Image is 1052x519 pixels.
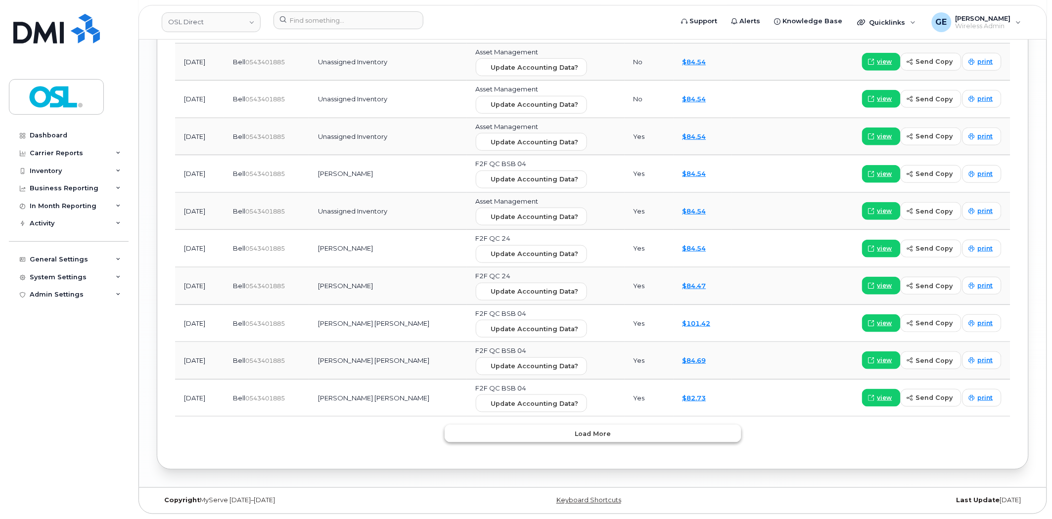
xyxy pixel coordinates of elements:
[683,132,706,140] a: $84.54
[476,58,587,76] button: Update Accounting Data?
[476,48,539,56] span: Asset Management
[916,94,953,104] span: send copy
[901,351,961,369] button: send copy
[233,394,245,402] span: Bell
[625,267,674,305] td: Yes
[625,193,674,230] td: Yes
[916,356,953,365] span: send copy
[978,94,993,103] span: print
[962,314,1002,332] a: print
[877,132,892,141] span: view
[862,202,901,220] a: view
[901,90,961,108] button: send copy
[245,133,285,140] span: 0543401885
[683,95,706,103] a: $84.54
[157,497,448,505] div: MyServe [DATE]–[DATE]
[476,234,511,242] span: F2F QC 24
[962,202,1002,220] a: print
[245,170,285,177] span: 0543401885
[901,165,961,183] button: send copy
[916,207,953,216] span: send copy
[877,207,892,216] span: view
[978,132,993,141] span: print
[556,497,621,504] a: Keyboard Shortcuts
[877,94,892,103] span: view
[625,230,674,267] td: Yes
[491,287,579,296] span: Update Accounting Data?
[916,169,953,178] span: send copy
[625,380,674,417] td: Yes
[476,384,527,392] span: F2F QC BSB 04
[476,272,511,280] span: F2F QC 24
[956,22,1011,30] span: Wireless Admin
[309,342,467,380] td: [PERSON_NAME] [PERSON_NAME]
[916,393,953,402] span: send copy
[862,351,901,369] a: view
[309,305,467,343] td: [PERSON_NAME] [PERSON_NAME]
[625,305,674,343] td: Yes
[851,12,923,32] div: Quicklinks
[625,342,674,380] td: Yes
[962,128,1002,145] a: print
[901,128,961,145] button: send copy
[445,425,741,442] button: Load more
[916,57,953,66] span: send copy
[491,212,579,221] span: Update Accounting Data?
[625,118,674,156] td: Yes
[725,11,768,31] a: Alerts
[877,356,892,365] span: view
[309,43,467,81] td: Unassigned Inventory
[491,100,579,109] span: Update Accounting Data?
[476,96,587,114] button: Update Accounting Data?
[925,12,1028,32] div: Gregory Easton
[738,497,1029,505] div: [DATE]
[901,389,961,407] button: send copy
[962,90,1002,108] a: print
[625,81,674,118] td: No
[476,160,527,168] span: F2F QC BSB 04
[916,131,953,141] span: send copy
[862,314,901,332] a: view
[862,277,901,295] a: view
[162,12,261,32] a: OSL Direct
[683,244,706,252] a: $84.54
[683,319,711,327] a: $101.42
[309,81,467,118] td: Unassigned Inventory
[476,197,539,205] span: Asset Management
[476,133,587,151] button: Update Accounting Data?
[901,314,961,332] button: send copy
[491,137,579,147] span: Update Accounting Data?
[862,128,901,145] a: view
[862,165,901,183] a: view
[683,282,706,290] a: $84.47
[936,16,947,28] span: GE
[175,43,224,81] td: [DATE]
[491,249,579,259] span: Update Accounting Data?
[175,230,224,267] td: [DATE]
[575,429,611,438] span: Load more
[245,58,285,66] span: 0543401885
[233,244,245,252] span: Bell
[476,394,587,412] button: Update Accounting Data?
[245,320,285,327] span: 0543401885
[476,245,587,263] button: Update Accounting Data?
[690,16,718,26] span: Support
[175,81,224,118] td: [DATE]
[962,53,1002,71] a: print
[962,165,1002,183] a: print
[916,244,953,253] span: send copy
[476,171,587,188] button: Update Accounting Data?
[901,277,961,295] button: send copy
[877,319,892,328] span: view
[245,394,285,402] span: 0543401885
[233,319,245,327] span: Bell
[962,240,1002,258] a: print
[877,57,892,66] span: view
[901,53,961,71] button: send copy
[274,11,423,29] input: Find something...
[476,208,587,225] button: Update Accounting Data?
[175,342,224,380] td: [DATE]
[978,319,993,328] span: print
[877,170,892,178] span: view
[962,351,1002,369] a: print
